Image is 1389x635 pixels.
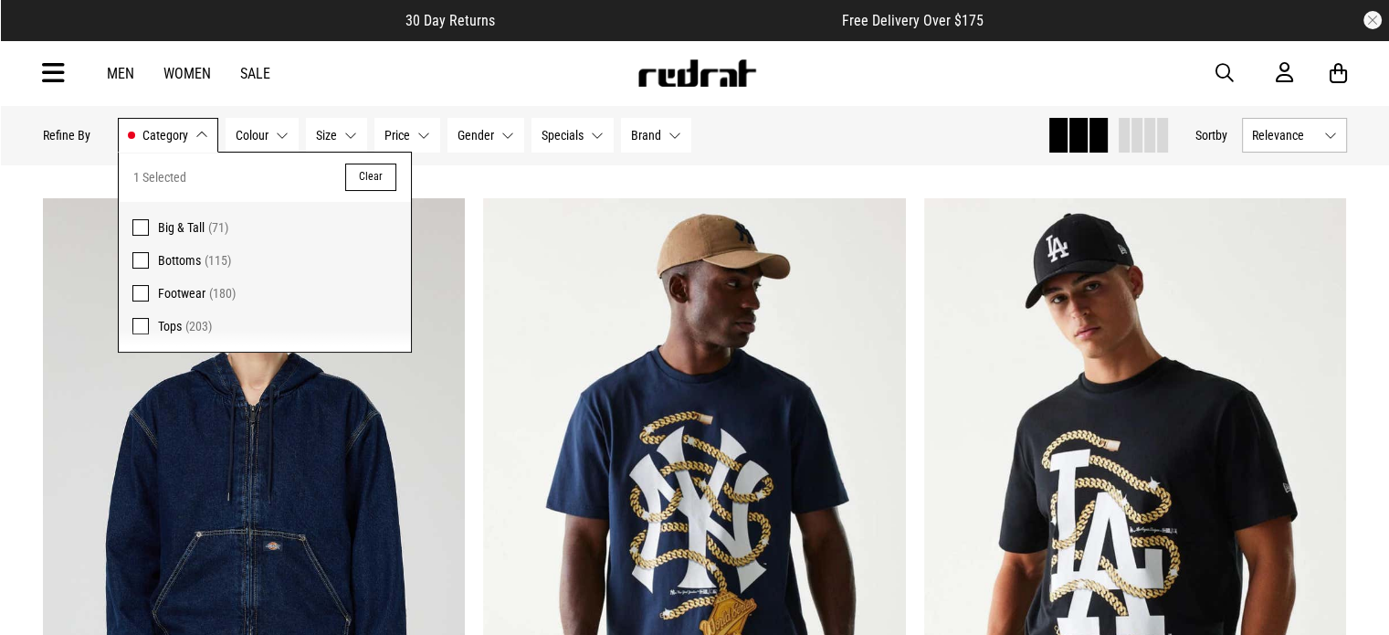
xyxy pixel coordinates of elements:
span: Free Delivery Over $175 [842,12,984,29]
button: Colour [226,118,299,153]
span: (203) [185,319,212,333]
span: Brand [631,128,661,143]
a: Women [163,65,211,82]
span: by [1215,128,1227,143]
span: Relevance [1252,128,1317,143]
button: Brand [621,118,691,153]
span: Category [142,128,188,143]
span: Price [384,128,410,143]
span: Big & Tall [158,220,205,235]
iframe: Customer reviews powered by Trustpilot [531,11,805,29]
button: Price [374,118,440,153]
button: Specials [531,118,614,153]
span: Footwear [158,286,205,301]
button: Size [306,118,367,153]
span: Size [316,128,337,143]
span: Colour [236,128,268,143]
span: 1 Selected [133,166,186,188]
span: 30 Day Returns [405,12,495,29]
span: (71) [208,220,228,235]
button: Sortby [1195,124,1227,146]
span: Tops [158,319,182,333]
button: Clear [345,164,396,191]
span: Gender [458,128,494,143]
span: (180) [209,286,236,301]
span: (115) [205,253,231,268]
div: Category [118,152,412,353]
img: Redrat logo [637,59,757,87]
span: Specials [542,128,584,143]
p: Refine By [43,128,90,143]
button: Open LiveChat chat widget [15,7,69,62]
button: Gender [447,118,524,153]
button: Category [118,118,218,153]
button: Relevance [1242,118,1347,153]
a: Sale [240,65,270,82]
span: Bottoms [158,253,201,268]
a: Men [107,65,134,82]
